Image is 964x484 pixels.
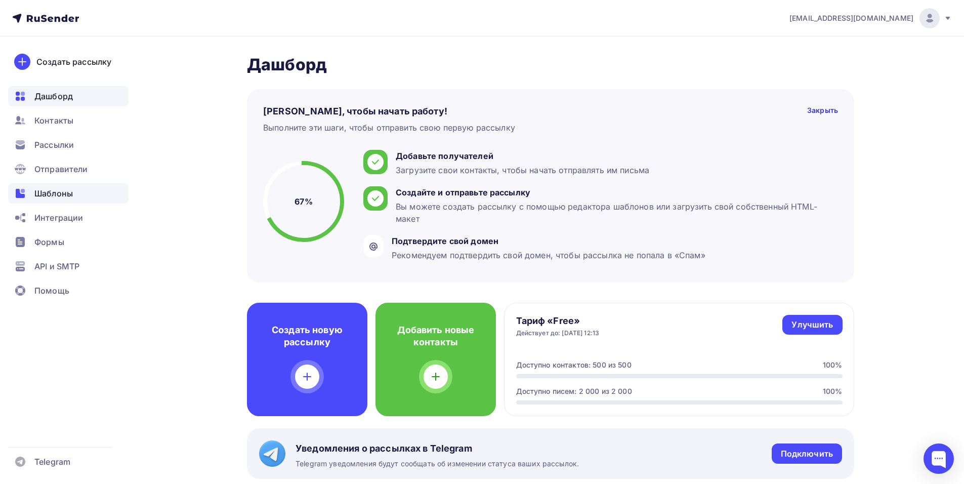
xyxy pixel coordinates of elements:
[396,186,833,198] div: Создайте и отправьте рассылку
[34,163,88,175] span: Отправители
[34,114,73,127] span: Контакты
[8,159,129,179] a: Отправители
[516,386,632,396] div: Доступно писем: 2 000 из 2 000
[34,187,73,199] span: Шаблоны
[392,249,705,261] div: Рекомендуем подтвердить свой домен, чтобы рассылка не попала в «Спам»
[296,442,579,455] span: Уведомления о рассылках в Telegram
[247,55,854,75] h2: Дашборд
[8,183,129,204] a: Шаблоны
[516,329,600,337] div: Действует до: [DATE] 12:13
[396,164,649,176] div: Загрузите свои контакты, чтобы начать отправлять им письма
[34,139,74,151] span: Рассылки
[789,8,952,28] a: [EMAIL_ADDRESS][DOMAIN_NAME]
[263,324,351,348] h4: Создать новую рассылку
[263,122,515,134] div: Выполните эти шаги, чтобы отправить свою первую рассылку
[36,56,111,68] div: Создать рассылку
[396,150,649,162] div: Добавьте получателей
[8,135,129,155] a: Рассылки
[516,315,600,327] h4: Тариф «Free»
[34,260,79,272] span: API и SMTP
[34,285,69,297] span: Помощь
[34,236,64,248] span: Формы
[392,324,480,348] h4: Добавить новые контакты
[34,90,73,102] span: Дашборд
[392,235,705,247] div: Подтвердите свой домен
[396,200,833,225] div: Вы можете создать рассылку с помощью редактора шаблонов или загрузить свой собственный HTML-макет
[296,459,579,469] span: Telegram уведомления будут сообщать об изменении статуса ваших рассылок.
[34,456,70,468] span: Telegram
[823,386,843,396] div: 100%
[781,448,833,460] div: Подключить
[823,360,843,370] div: 100%
[8,86,129,106] a: Дашборд
[516,360,632,370] div: Доступно контактов: 500 из 500
[263,105,447,117] h4: [PERSON_NAME], чтобы начать работу!
[295,195,312,208] h5: 67%
[789,13,913,23] span: [EMAIL_ADDRESS][DOMAIN_NAME]
[8,232,129,252] a: Формы
[791,319,833,331] div: Улучшить
[8,110,129,131] a: Контакты
[34,212,83,224] span: Интеграции
[807,105,838,117] div: Закрыть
